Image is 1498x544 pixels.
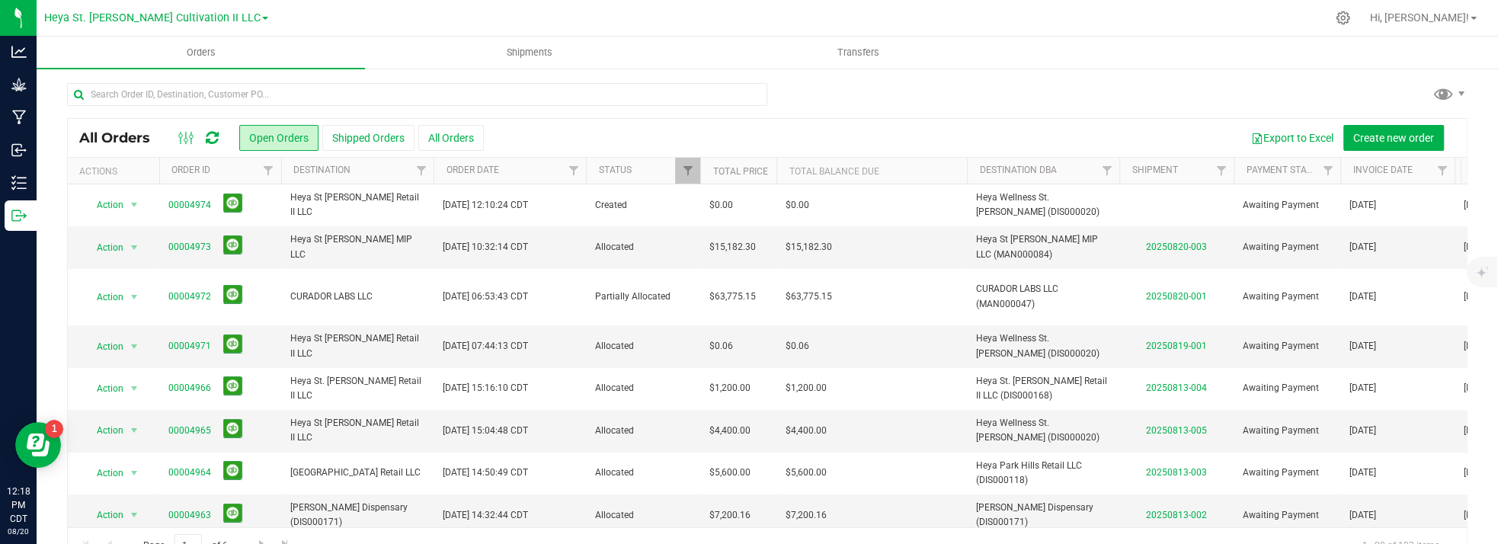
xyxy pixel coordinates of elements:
[595,424,691,438] span: Allocated
[786,508,827,523] span: $7,200.16
[1315,158,1340,184] a: Filter
[83,504,124,526] span: Action
[168,290,211,304] a: 00004972
[83,336,124,357] span: Action
[595,339,691,354] span: Allocated
[1146,510,1207,520] a: 20250813-002
[83,420,124,441] span: Action
[1146,382,1207,393] a: 20250813-004
[786,240,832,254] span: $15,182.30
[443,424,528,438] span: [DATE] 15:04:48 CDT
[37,37,365,69] a: Orders
[1352,165,1412,175] a: Invoice Date
[171,165,210,175] a: Order ID
[709,198,733,213] span: $0.00
[83,378,124,399] span: Action
[168,339,211,354] a: 00004971
[1241,125,1343,151] button: Export to Excel
[45,420,63,438] iframe: Resource center unread badge
[1464,339,1490,354] span: [DATE]
[168,240,211,254] a: 00004973
[709,290,756,304] span: $63,775.15
[1464,240,1490,254] span: [DATE]
[1349,381,1376,395] span: [DATE]
[694,37,1023,69] a: Transfers
[44,11,261,24] span: Heya St. [PERSON_NAME] Cultivation II LLC
[1146,425,1207,436] a: 20250813-005
[79,130,165,146] span: All Orders
[709,508,751,523] span: $7,200.16
[290,232,424,261] span: Heya St [PERSON_NAME] MIP LLC
[125,462,144,484] span: select
[976,331,1110,360] span: Heya Wellness St. [PERSON_NAME] (DIS000020)
[776,158,967,184] th: Total Balance Due
[595,466,691,480] span: Allocated
[239,125,318,151] button: Open Orders
[486,46,573,59] span: Shipments
[1146,291,1207,302] a: 20250820-001
[598,165,631,175] a: Status
[1243,240,1331,254] span: Awaiting Payment
[290,190,424,219] span: Heya St [PERSON_NAME] Retail II LLC
[1146,467,1207,478] a: 20250813-003
[168,381,211,395] a: 00004966
[443,339,528,354] span: [DATE] 07:44:13 CDT
[1333,11,1352,25] div: Manage settings
[290,290,424,304] span: CURADOR LABS LLC
[595,290,691,304] span: Partially Allocated
[786,424,827,438] span: $4,400.00
[322,125,415,151] button: Shipped Orders
[11,110,27,125] inline-svg: Manufacturing
[293,165,350,175] a: Destination
[125,237,144,258] span: select
[976,459,1110,488] span: Heya Park Hills Retail LLC (DIS000118)
[976,190,1110,219] span: Heya Wellness St. [PERSON_NAME] (DIS000020)
[1146,341,1207,351] a: 20250819-001
[709,339,733,354] span: $0.06
[1464,424,1490,438] span: [DATE]
[83,237,124,258] span: Action
[1353,132,1434,144] span: Create new order
[11,175,27,190] inline-svg: Inventory
[1243,466,1331,480] span: Awaiting Payment
[1343,125,1444,151] button: Create new order
[7,526,30,537] p: 08/20
[1370,11,1469,24] span: Hi, [PERSON_NAME]!
[166,46,236,59] span: Orders
[1208,158,1234,184] a: Filter
[976,374,1110,403] span: Heya St. [PERSON_NAME] Retail II LLC (DIS000168)
[290,416,424,445] span: Heya St [PERSON_NAME] Retail II LLC
[1243,508,1331,523] span: Awaiting Payment
[83,194,124,216] span: Action
[1349,198,1376,213] span: [DATE]
[79,166,153,177] div: Actions
[290,331,424,360] span: Heya St [PERSON_NAME] Retail II LLC
[1464,381,1490,395] span: [DATE]
[1349,424,1376,438] span: [DATE]
[976,282,1110,311] span: CURADOR LABS LLC (MAN000047)
[595,381,691,395] span: Allocated
[83,286,124,308] span: Action
[443,290,528,304] span: [DATE] 06:53:43 CDT
[1464,290,1490,304] span: [DATE]
[168,198,211,213] a: 00004974
[1132,165,1177,175] a: Shipment
[1243,198,1331,213] span: Awaiting Payment
[443,466,528,480] span: [DATE] 14:50:49 CDT
[1246,165,1322,175] a: Payment Status
[786,339,809,354] span: $0.06
[712,166,767,177] a: Total Price
[786,198,809,213] span: $0.00
[83,462,124,484] span: Action
[1243,424,1331,438] span: Awaiting Payment
[976,416,1110,445] span: Heya Wellness St. [PERSON_NAME] (DIS000020)
[125,420,144,441] span: select
[443,240,528,254] span: [DATE] 10:32:14 CDT
[443,508,528,523] span: [DATE] 14:32:44 CDT
[675,158,700,184] a: Filter
[709,381,751,395] span: $1,200.00
[1349,290,1376,304] span: [DATE]
[709,240,756,254] span: $15,182.30
[595,240,691,254] span: Allocated
[7,485,30,526] p: 12:18 PM CDT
